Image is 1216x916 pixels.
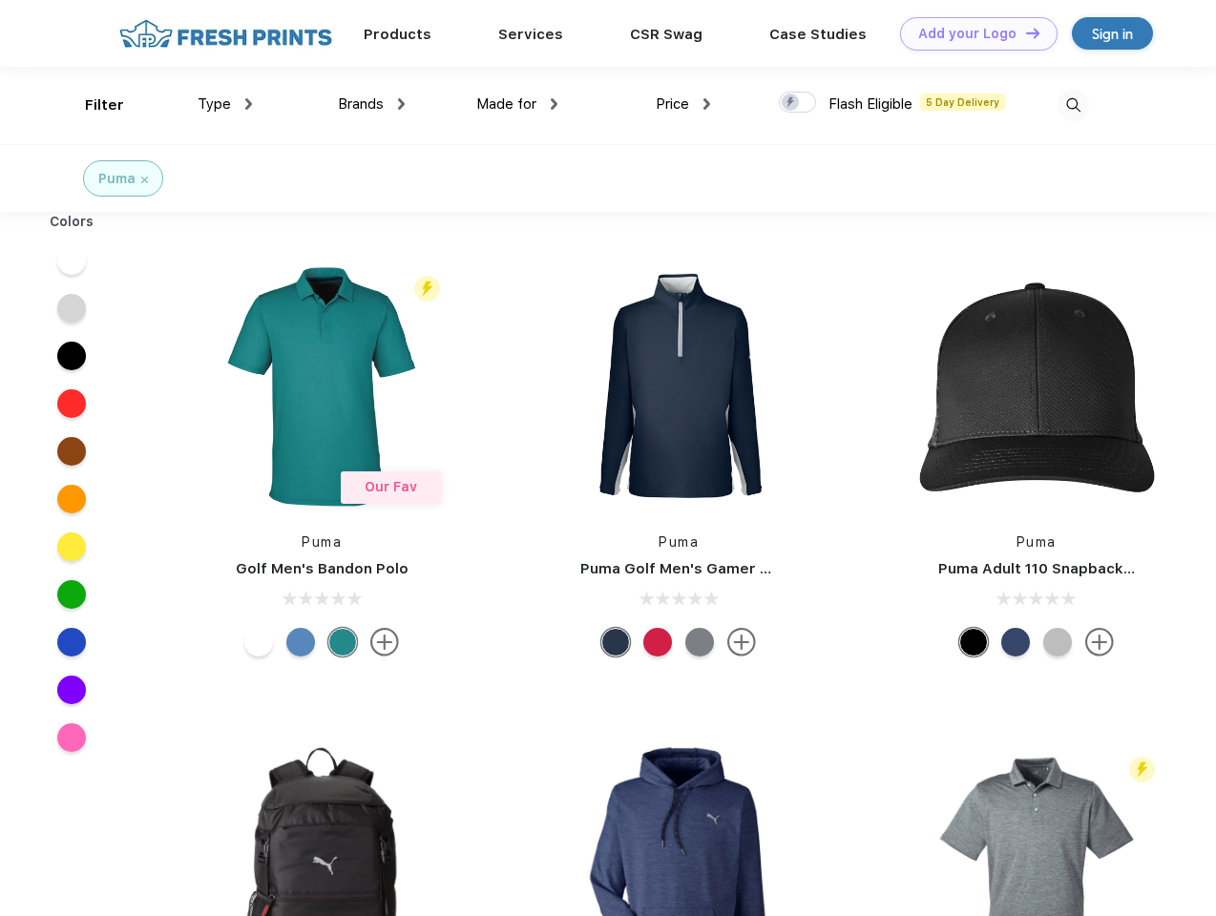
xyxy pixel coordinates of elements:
[141,177,148,183] img: filter_cancel.svg
[918,26,1017,42] div: Add your Logo
[370,628,399,656] img: more.svg
[114,17,338,51] img: fo%20logo%202.webp
[1092,23,1133,45] div: Sign in
[552,260,806,513] img: func=resize&h=266
[364,26,431,43] a: Products
[245,98,252,110] img: dropdown.png
[601,628,630,656] div: Navy Blazer
[643,628,672,656] div: Ski Patrol
[1085,628,1114,656] img: more.svg
[920,94,1005,111] span: 5 Day Delivery
[703,98,710,110] img: dropdown.png
[551,98,557,110] img: dropdown.png
[195,260,449,513] img: func=resize&h=266
[659,534,699,550] a: Puma
[727,628,756,656] img: more.svg
[630,26,702,43] a: CSR Swag
[959,628,988,656] div: Pma Blk Pma Blk
[828,95,912,113] span: Flash Eligible
[1017,534,1057,550] a: Puma
[910,260,1164,513] img: func=resize&h=266
[498,26,563,43] a: Services
[476,95,536,113] span: Made for
[35,212,109,232] div: Colors
[414,276,440,302] img: flash_active_toggle.svg
[198,95,231,113] span: Type
[580,560,882,577] a: Puma Golf Men's Gamer Golf Quarter-Zip
[302,534,342,550] a: Puma
[1058,90,1089,121] img: desktop_search.svg
[1001,628,1030,656] div: Peacoat with Qut Shd
[398,98,405,110] img: dropdown.png
[286,628,315,656] div: Lake Blue
[338,95,384,113] span: Brands
[1026,28,1039,38] img: DT
[656,95,689,113] span: Price
[98,169,136,189] div: Puma
[1072,17,1153,50] a: Sign in
[365,479,417,494] span: Our Fav
[1129,757,1155,782] img: flash_active_toggle.svg
[236,560,409,577] a: Golf Men's Bandon Polo
[328,628,357,656] div: Green Lagoon
[1043,628,1072,656] div: Quarry with Brt Whit
[244,628,273,656] div: Bright White
[85,94,124,116] div: Filter
[685,628,714,656] div: Quiet Shade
